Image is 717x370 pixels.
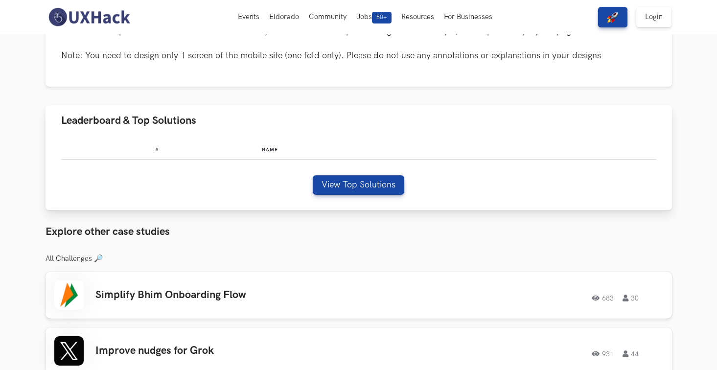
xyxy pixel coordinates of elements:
img: UXHack-logo.png [46,7,133,27]
span: Leaderboard & Top Solutions [61,114,196,127]
button: Leaderboard & Top Solutions [46,105,672,136]
button: View Top Solutions [313,175,404,195]
span: Name [262,147,278,153]
a: Simplify Bhim Onboarding Flow68330 [46,272,672,319]
span: 50+ [372,12,392,23]
img: rocket [607,11,619,23]
span: 683 [592,295,614,301]
h3: Improve nudges for Grok [95,345,373,357]
h3: All Challenges 🔎 [46,254,672,263]
div: Leaderboard & Top Solutions [46,136,672,210]
span: # [155,147,159,153]
span: 931 [592,350,614,357]
span: 44 [623,350,639,357]
a: Login [636,7,671,27]
h3: Simplify Bhim Onboarding Flow [95,289,373,301]
table: Leaderboard [61,139,656,160]
span: 30 [623,295,639,301]
h3: Explore other case studies [46,226,672,238]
